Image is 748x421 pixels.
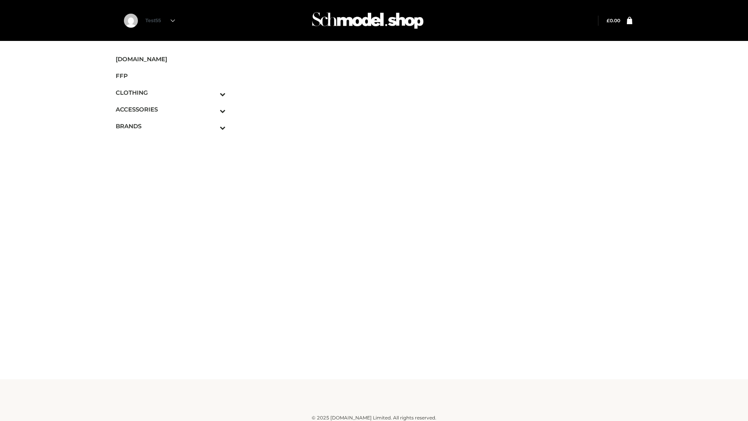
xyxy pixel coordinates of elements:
a: [DOMAIN_NAME] [116,51,226,67]
span: CLOTHING [116,88,226,97]
bdi: 0.00 [607,18,620,23]
span: ACCESSORIES [116,105,226,114]
a: £0.00 [607,18,620,23]
button: Toggle Submenu [198,118,226,134]
a: FFP [116,67,226,84]
span: FFP [116,71,226,80]
a: ACCESSORIESToggle Submenu [116,101,226,118]
a: BRANDSToggle Submenu [116,118,226,134]
a: Test55 [145,18,175,23]
span: [DOMAIN_NAME] [116,55,226,64]
button: Toggle Submenu [198,101,226,118]
a: CLOTHINGToggle Submenu [116,84,226,101]
span: £ [607,18,610,23]
span: BRANDS [116,122,226,131]
button: Toggle Submenu [198,84,226,101]
img: Schmodel Admin 964 [309,5,426,36]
